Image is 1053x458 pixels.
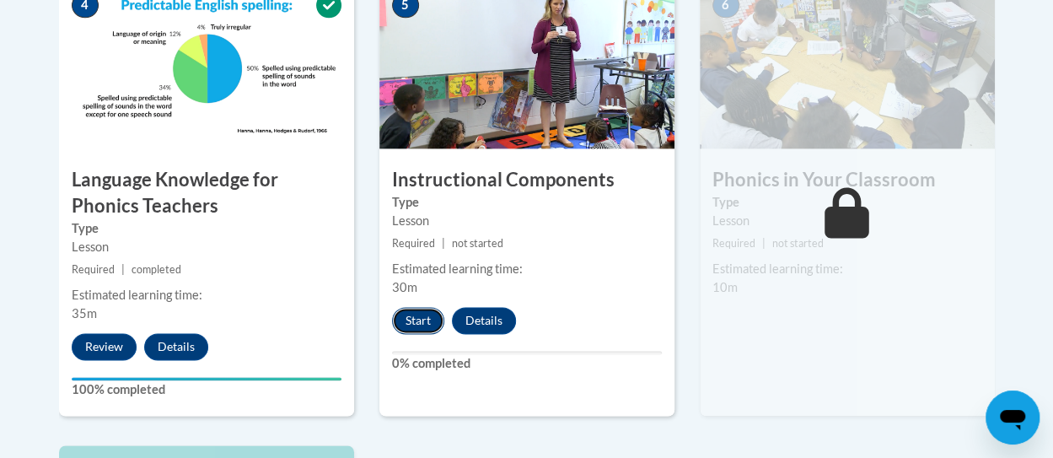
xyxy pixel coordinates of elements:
div: Estimated learning time: [72,286,341,304]
div: Lesson [392,212,662,230]
span: Required [392,237,435,250]
span: | [442,237,445,250]
button: Start [392,307,444,334]
span: 35m [72,306,97,321]
span: 10m [712,280,738,294]
span: | [121,263,125,276]
span: | [762,237,766,250]
span: Required [72,263,115,276]
label: Type [72,219,341,238]
div: Your progress [72,377,341,380]
div: Lesson [712,212,982,230]
span: not started [772,237,824,250]
label: 0% completed [392,354,662,373]
button: Review [72,333,137,360]
label: Type [712,193,982,212]
span: completed [132,263,181,276]
iframe: Button to launch messaging window [986,391,1040,445]
div: Estimated learning time: [392,260,662,278]
label: Type [392,193,662,212]
h3: Language Knowledge for Phonics Teachers [59,167,354,219]
span: not started [452,237,503,250]
h3: Instructional Components [379,167,674,193]
span: Required [712,237,755,250]
div: Estimated learning time: [712,260,982,278]
h3: Phonics in Your Classroom [700,167,995,193]
label: 100% completed [72,380,341,399]
button: Details [452,307,516,334]
span: 30m [392,280,417,294]
div: Lesson [72,238,341,256]
button: Details [144,333,208,360]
